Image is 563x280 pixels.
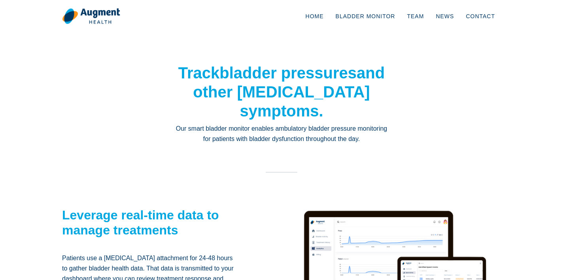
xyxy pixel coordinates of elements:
[62,8,120,25] img: logo
[460,3,501,29] a: Contact
[219,64,357,82] strong: bladder pressures
[62,208,238,238] h2: Leverage real-time data to manage treatments
[330,3,401,29] a: Bladder Monitor
[175,124,388,145] p: Our smart bladder monitor enables ambulatory bladder pressure monitoring for patients with bladde...
[430,3,460,29] a: News
[175,63,388,120] h1: Track and other [MEDICAL_DATA] symptoms.
[300,3,330,29] a: Home
[401,3,430,29] a: Team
